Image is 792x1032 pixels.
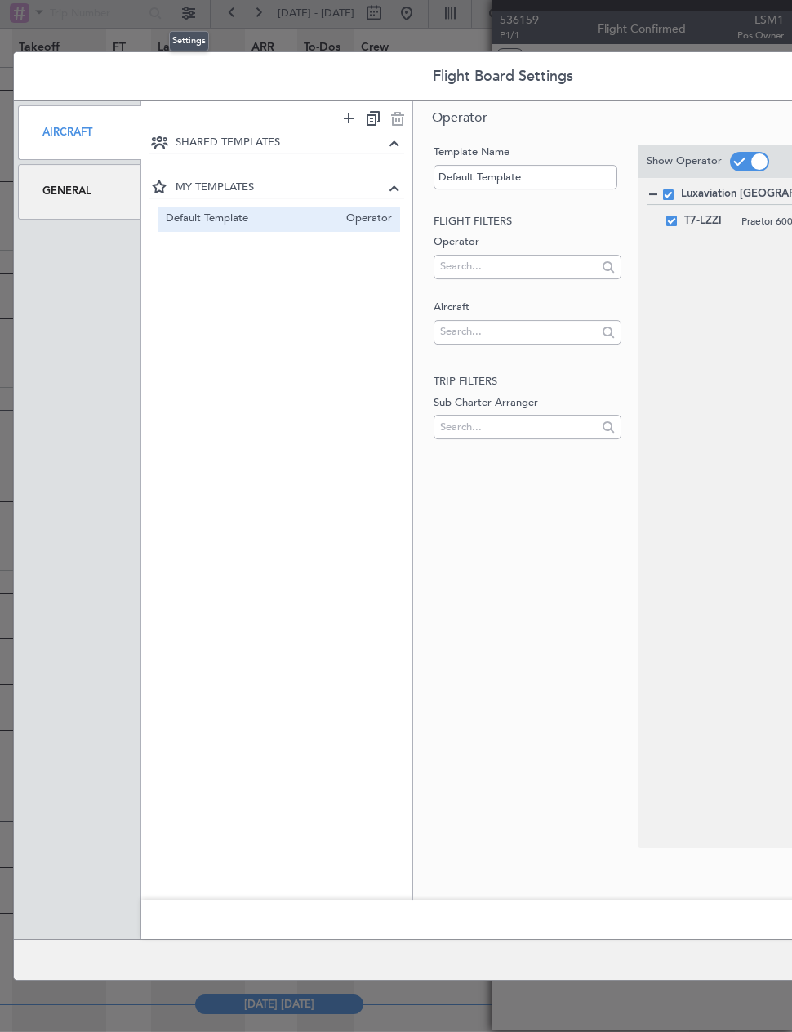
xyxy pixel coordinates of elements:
[647,153,722,170] label: Show Operator
[18,105,141,160] div: Aircraft
[176,135,385,151] span: SHARED TEMPLATES
[166,211,339,228] span: Default Template
[176,180,385,196] span: MY TEMPLATES
[434,145,621,161] label: Template Name
[434,214,621,230] h2: Flight filters
[440,254,596,278] input: Search...
[440,319,596,344] input: Search...
[169,31,209,51] div: Settings
[432,109,487,127] span: Operator
[434,395,621,411] label: Sub-Charter Arranger
[434,300,621,316] label: Aircraft
[434,374,621,390] h2: Trip filters
[684,211,733,231] span: T7-LZZI
[18,164,141,219] div: General
[440,415,596,439] input: Search...
[338,211,392,228] span: Operator
[434,234,621,251] label: Operator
